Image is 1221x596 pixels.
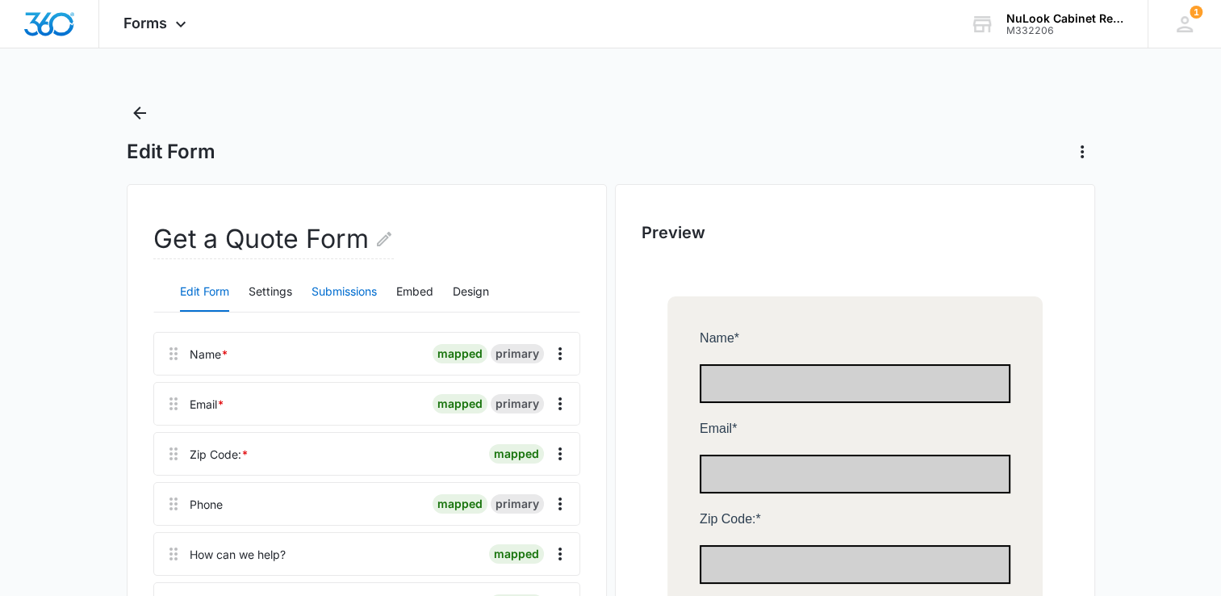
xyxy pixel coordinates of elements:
h2: Preview [642,220,1068,245]
span: Phone [32,306,69,320]
button: Overflow Menu [547,441,573,467]
button: Actions [1069,139,1095,165]
button: Overflow Menu [547,491,573,517]
div: account id [1006,25,1124,36]
div: account name [1006,12,1124,25]
button: Edit Form Name [374,220,394,258]
button: Edit Form [180,273,229,312]
span: Image Upload: [32,508,116,522]
div: mapped [433,494,487,514]
button: Submissions [312,273,377,312]
div: mapped [433,394,487,413]
span: Email [32,125,65,139]
button: Overflow Menu [547,541,573,567]
div: Name [190,346,228,363]
div: Phone [190,496,223,513]
div: mapped [433,344,487,363]
button: Back [127,100,153,126]
div: primary [491,344,544,363]
button: Design [453,273,489,312]
div: mapped [489,544,544,564]
span: How can we help? [32,397,138,410]
span: 1 [1190,6,1202,19]
div: Zip Code: [190,446,249,463]
div: primary [491,394,544,413]
button: Settings [249,273,292,312]
h2: Get a Quote Form [153,220,394,259]
h1: Edit Form [127,140,215,164]
span: Name [32,35,67,48]
button: Embed [396,273,433,312]
span: Forms [123,15,167,31]
button: Overflow Menu [547,391,573,417]
button: Overflow Menu [547,341,573,367]
div: notifications count [1190,6,1202,19]
div: primary [491,494,544,514]
div: Email [190,396,224,413]
span: Zip Code: [32,216,88,229]
div: mapped [489,444,544,464]
div: How can we help? [190,546,286,563]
